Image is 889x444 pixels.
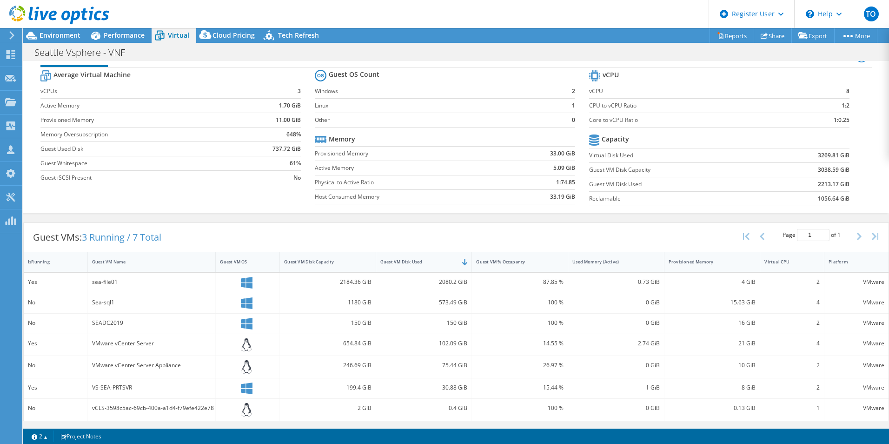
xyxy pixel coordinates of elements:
[669,403,756,413] div: 0.13 GiB
[669,338,756,349] div: 21 GiB
[380,403,468,413] div: 0.4 GiB
[315,87,563,96] label: Windows
[476,403,564,413] div: 100 %
[92,259,200,265] div: Guest VM Name
[589,151,765,160] label: Virtual Disk Used
[279,101,301,110] b: 1.70 GiB
[28,297,83,308] div: No
[829,259,873,265] div: Platform
[603,70,619,80] b: vCPU
[764,403,820,413] div: 1
[40,159,239,168] label: Guest Whitespace
[818,165,849,175] b: 3038.59 GiB
[293,173,301,182] b: No
[25,431,54,442] a: 2
[380,297,468,308] div: 573.49 GiB
[791,28,835,43] a: Export
[476,383,564,393] div: 15.44 %
[276,115,301,125] b: 11.00 GiB
[329,70,379,79] b: Guest OS Count
[476,297,564,308] div: 100 %
[837,231,841,239] span: 1
[589,101,790,110] label: CPU to vCPU Ratio
[168,31,189,40] span: Virtual
[284,383,372,393] div: 199.4 GiB
[764,297,820,308] div: 4
[315,115,563,125] label: Other
[40,130,239,139] label: Memory Oversubscription
[553,163,575,173] b: 5.09 GiB
[92,360,212,370] div: VMware vCenter Server Appliance
[572,115,575,125] b: 0
[476,318,564,328] div: 100 %
[104,31,145,40] span: Performance
[829,403,884,413] div: VMware
[286,130,301,139] b: 648%
[284,338,372,349] div: 654.84 GiB
[829,383,884,393] div: VMware
[24,223,171,252] div: Guest VMs:
[669,383,756,393] div: 8 GiB
[834,115,849,125] b: 1:0.25
[380,360,468,370] div: 75.44 GiB
[572,87,575,96] b: 2
[380,318,468,328] div: 150 GiB
[669,259,745,265] div: Provisioned Memory
[806,10,814,18] svg: \n
[754,28,792,43] a: Share
[829,297,884,308] div: VMware
[28,318,83,328] div: No
[764,259,809,265] div: Virtual CPU
[589,180,765,189] label: Guest VM Disk Used
[589,194,765,203] label: Reclaimable
[284,259,360,265] div: Guest VM Disk Capacity
[40,144,239,154] label: Guest Used Disk
[40,87,239,96] label: vCPUs
[28,259,72,265] div: IsRunning
[92,318,212,328] div: SEADC2019
[278,31,319,40] span: Tech Refresh
[829,318,884,328] div: VMware
[315,149,506,158] label: Provisioned Memory
[40,31,80,40] span: Environment
[329,135,355,144] b: Memory
[572,277,660,287] div: 0.73 GiB
[40,115,239,125] label: Provisioned Memory
[284,277,372,287] div: 2184.36 GiB
[764,383,820,393] div: 2
[315,163,506,173] label: Active Memory
[28,403,83,413] div: No
[298,87,301,96] b: 3
[829,360,884,370] div: VMware
[82,231,161,243] span: 3 Running / 7 Total
[764,277,820,287] div: 2
[589,115,790,125] label: Core to vCPU Ratio
[284,403,372,413] div: 2 GiB
[572,297,660,308] div: 0 GiB
[818,180,849,189] b: 2213.17 GiB
[92,277,212,287] div: sea-file01
[669,297,756,308] div: 15.63 GiB
[572,383,660,393] div: 1 GiB
[92,297,212,308] div: Sea-sql1
[550,149,575,158] b: 33.00 GiB
[842,101,849,110] b: 1:2
[92,338,212,349] div: VMware vCenter Server
[290,159,301,168] b: 61%
[476,259,552,265] div: Guest VM % Occupancy
[710,28,754,43] a: Reports
[53,70,131,80] b: Average Virtual Machine
[476,338,564,349] div: 14.55 %
[476,360,564,370] div: 26.97 %
[380,383,468,393] div: 30.88 GiB
[572,403,660,413] div: 0 GiB
[602,135,629,144] b: Capacity
[572,259,649,265] div: Used Memory (Active)
[53,431,108,442] a: Project Notes
[764,338,820,349] div: 4
[284,297,372,308] div: 1180 GiB
[764,360,820,370] div: 2
[572,338,660,349] div: 2.74 GiB
[846,87,849,96] b: 8
[764,318,820,328] div: 2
